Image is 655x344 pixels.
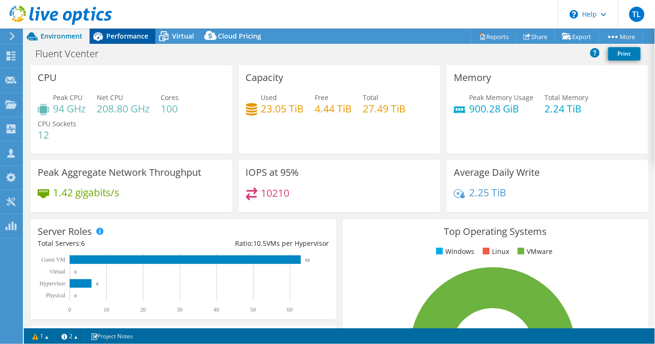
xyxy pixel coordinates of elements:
h3: CPU [38,72,57,83]
span: Net CPU [97,93,123,102]
text: Guest VM [41,256,65,263]
h4: 2.25 TiB [469,187,506,198]
span: Cores [161,93,179,102]
a: Print [608,47,641,61]
text: 10 [103,306,109,313]
text: 50 [250,306,256,313]
h4: 12 [38,130,76,140]
a: Export [555,29,599,44]
h3: Memory [454,72,491,83]
h4: 10210 [261,188,290,198]
div: Ratio: VMs per Hypervisor [183,238,328,249]
span: 10.5 [253,239,266,248]
h4: 27.49 TiB [363,103,406,114]
h4: 23.05 TiB [261,103,304,114]
li: Linux [481,246,509,257]
span: Total Memory [544,93,588,102]
text: Virtual [50,268,66,275]
span: Peak CPU [53,93,82,102]
a: Share [516,29,555,44]
text: 63 [306,258,310,263]
h4: 2.24 TiB [544,103,588,114]
a: More [599,29,643,44]
a: 1 [26,330,55,342]
span: CPU Sockets [38,119,76,128]
span: TL [629,7,645,22]
text: 6 [96,282,99,286]
text: Hypervisor [40,280,65,287]
span: Used [261,93,277,102]
h3: Average Daily Write [454,167,540,178]
h4: 900.28 GiB [469,103,533,114]
span: Total [363,93,379,102]
span: Environment [41,31,82,40]
span: Free [315,93,329,102]
text: 60 [287,306,293,313]
text: 30 [177,306,183,313]
span: 6 [81,239,85,248]
a: 2 [55,330,84,342]
h4: 208.80 GHz [97,103,150,114]
h3: Server Roles [38,226,92,237]
span: Performance [106,31,148,40]
text: 0 [68,306,71,313]
text: 20 [140,306,146,313]
div: Total Servers: [38,238,183,249]
span: Peak Memory Usage [469,93,533,102]
text: Physical [46,292,65,299]
h4: 1.42 gigabits/s [53,187,119,198]
h3: Top Operating Systems [350,226,641,237]
span: Virtual [172,31,194,40]
a: Reports [471,29,517,44]
h1: Fluent Vcenter [31,49,113,59]
h4: 100 [161,103,179,114]
span: Cloud Pricing [218,31,261,40]
h3: IOPS at 95% [246,167,299,178]
a: Project Notes [84,330,140,342]
text: 40 [214,306,219,313]
text: 0 [74,270,77,274]
li: Windows [434,246,474,257]
h3: Capacity [246,72,284,83]
svg: \n [570,10,578,19]
li: VMware [515,246,553,257]
h3: Peak Aggregate Network Throughput [38,167,201,178]
h4: 94 GHz [53,103,86,114]
h4: 4.44 TiB [315,103,352,114]
text: 0 [74,293,77,298]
